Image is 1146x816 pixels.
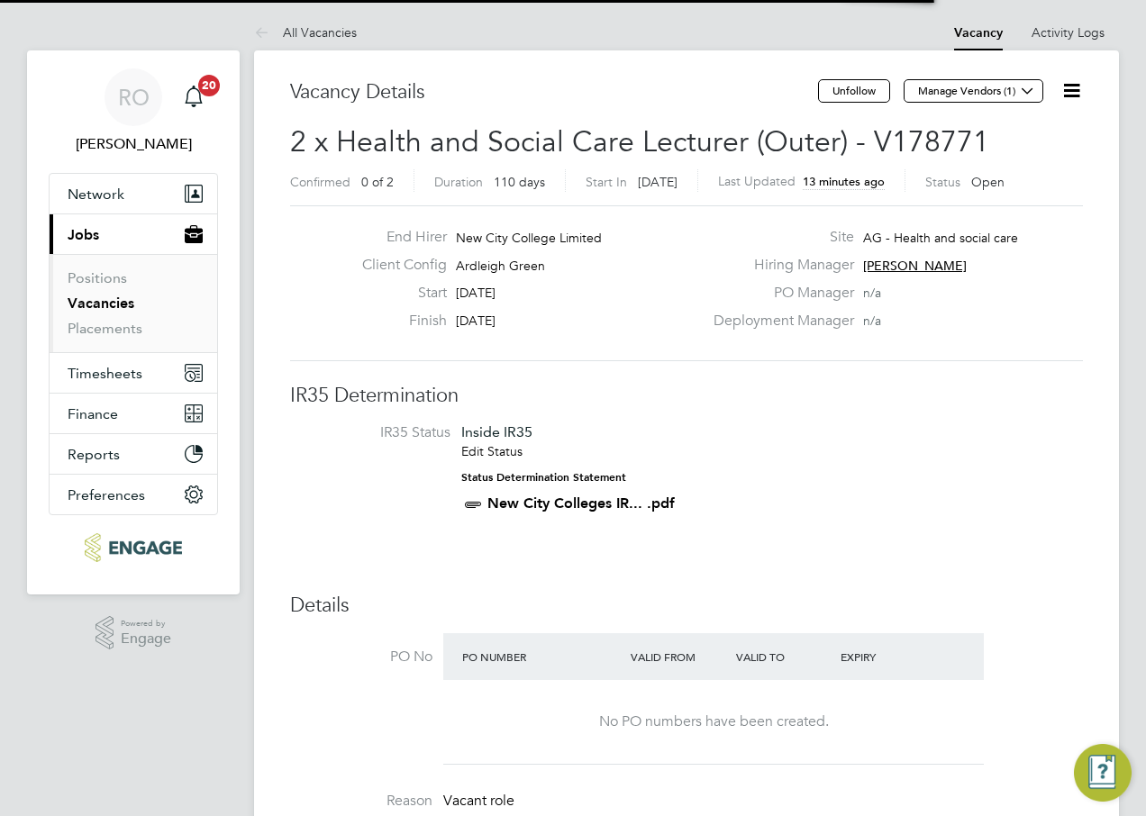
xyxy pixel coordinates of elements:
span: 13 minutes ago [803,174,885,189]
span: [DATE] [638,174,678,190]
div: Valid From [626,640,732,673]
a: Go to home page [49,533,218,562]
button: Jobs [50,214,217,254]
div: Expiry [836,640,941,673]
label: Hiring Manager [703,256,854,275]
span: 0 of 2 [361,174,394,190]
span: Ardleigh Green [456,258,545,274]
span: 20 [198,75,220,96]
a: Vacancy [954,25,1003,41]
span: Reports [68,446,120,463]
span: Vacant role [443,792,514,810]
label: Site [703,228,854,247]
h3: Details [290,593,1083,619]
label: PO Manager [703,284,854,303]
span: Jobs [68,226,99,243]
span: [DATE] [456,285,496,301]
button: Reports [50,434,217,474]
button: Finance [50,394,217,433]
div: PO Number [458,640,626,673]
span: Roslyn O'Garro [49,133,218,155]
label: IR35 Status [308,423,450,442]
label: End Hirer [348,228,447,247]
button: Timesheets [50,353,217,393]
a: Vacancies [68,295,134,312]
span: [DATE] [456,313,496,329]
div: Jobs [50,254,217,352]
button: Manage Vendors (1) [904,79,1043,103]
span: Powered by [121,616,171,631]
span: Engage [121,631,171,647]
label: Duration [434,174,483,190]
label: Deployment Manager [703,312,854,331]
h3: Vacancy Details [290,79,818,105]
a: 20 [176,68,212,126]
div: No PO numbers have been created. [461,712,966,731]
span: Network [68,186,124,203]
label: Last Updated [718,173,796,189]
span: New City College Limited [456,230,602,246]
span: 110 days [494,174,545,190]
strong: Status Determination Statement [461,471,626,484]
a: Edit Status [461,443,523,459]
button: Unfollow [818,79,890,103]
h3: IR35 Determination [290,383,1083,409]
label: Finish [348,312,447,331]
img: ncclondon-logo-retina.png [85,533,181,562]
span: 2 x Health and Social Care Lecturer (Outer) - V178771 [290,124,989,159]
span: n/a [863,313,881,329]
button: Network [50,174,217,213]
a: Powered byEngage [95,616,172,650]
label: Confirmed [290,174,350,190]
span: Inside IR35 [461,423,532,440]
span: Open [971,174,1005,190]
label: Start In [586,174,627,190]
a: RO[PERSON_NAME] [49,68,218,155]
label: Status [925,174,960,190]
button: Engage Resource Center [1074,744,1132,802]
span: Finance [68,405,118,422]
div: Valid To [732,640,837,673]
button: Preferences [50,475,217,514]
span: AG - Health and social care [863,230,1018,246]
span: n/a [863,285,881,301]
span: RO [118,86,150,109]
a: All Vacancies [254,24,357,41]
nav: Main navigation [27,50,240,594]
label: PO No [290,648,432,666]
span: Preferences [68,486,145,503]
label: Reason [290,792,432,811]
a: New City Colleges IR... .pdf [487,494,675,512]
a: Positions [68,269,127,286]
label: Client Config [348,256,447,275]
label: Start [348,284,447,303]
span: Timesheets [68,365,142,382]
span: [PERSON_NAME] [863,258,967,274]
a: Activity Logs [1032,24,1105,41]
a: Placements [68,320,142,337]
